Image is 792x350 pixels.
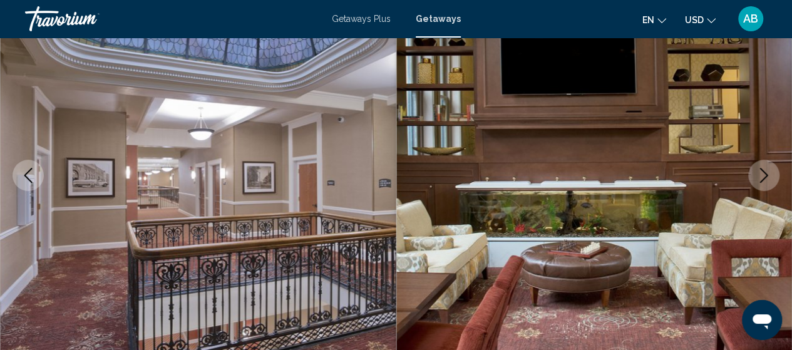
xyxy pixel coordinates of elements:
[743,13,758,25] span: AB
[642,11,666,29] button: Change language
[748,160,779,191] button: Next image
[742,300,782,340] iframe: Button to launch messaging window
[734,6,767,32] button: User Menu
[416,14,461,24] a: Getaways
[332,14,391,24] a: Getaways Plus
[25,6,319,31] a: Travorium
[642,15,654,25] span: en
[13,160,44,191] button: Previous image
[685,15,704,25] span: USD
[685,11,716,29] button: Change currency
